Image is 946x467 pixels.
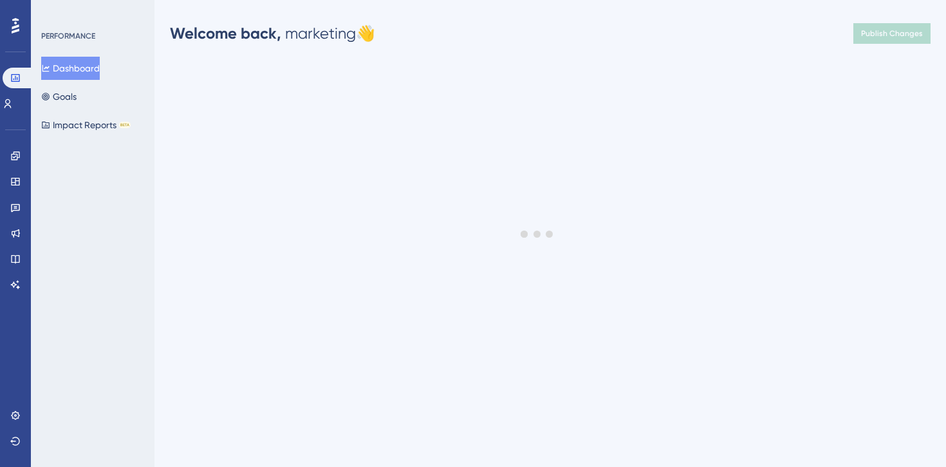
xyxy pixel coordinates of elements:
span: Publish Changes [861,28,923,39]
button: Impact ReportsBETA [41,113,131,137]
button: Dashboard [41,57,100,80]
div: marketing 👋 [170,23,375,44]
button: Goals [41,85,77,108]
div: BETA [119,122,131,128]
button: Publish Changes [853,23,931,44]
div: PERFORMANCE [41,31,95,41]
span: Welcome back, [170,24,281,43]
